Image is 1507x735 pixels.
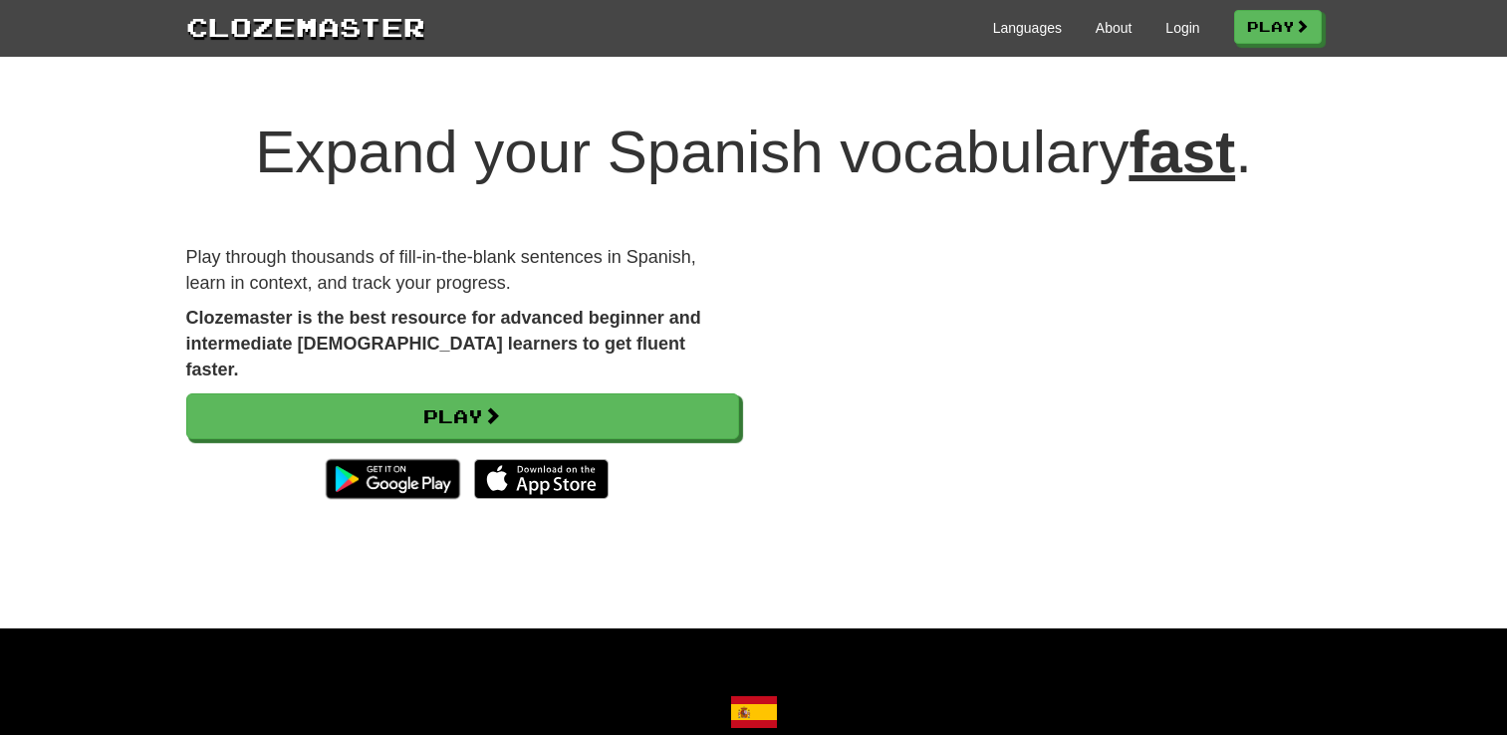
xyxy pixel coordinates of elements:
u: fast [1129,119,1235,185]
a: Login [1165,18,1199,38]
h1: Expand your Spanish vocabulary . [186,120,1322,185]
a: Languages [993,18,1062,38]
a: Clozemaster [186,8,425,45]
img: Download_on_the_App_Store_Badge_US-UK_135x40-25178aeef6eb6b83b96f5f2d004eda3bffbb37122de64afbaef7... [474,459,609,499]
a: Play [1234,10,1322,44]
a: About [1096,18,1132,38]
p: Play through thousands of fill-in-the-blank sentences in Spanish, learn in context, and track you... [186,245,739,296]
img: Get it on Google Play [316,449,470,509]
strong: Clozemaster is the best resource for advanced beginner and intermediate [DEMOGRAPHIC_DATA] learne... [186,308,701,378]
a: Play [186,393,739,439]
